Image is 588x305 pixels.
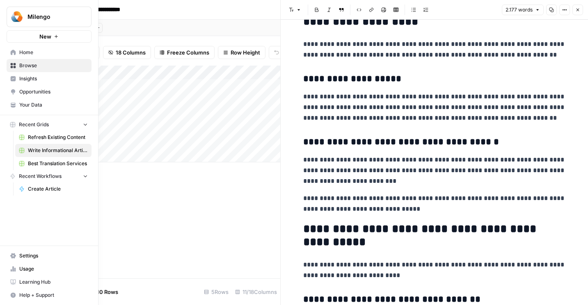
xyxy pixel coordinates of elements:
[19,62,88,69] span: Browse
[19,252,88,259] span: Settings
[7,262,92,275] a: Usage
[116,48,146,57] span: 18 Columns
[85,288,118,296] span: Add 10 Rows
[231,48,260,57] span: Row Height
[7,30,92,43] button: New
[19,173,62,180] span: Recent Workflows
[19,265,88,273] span: Usage
[7,170,92,182] button: Recent Workflows
[19,291,88,299] span: Help + Support
[201,285,232,298] div: 5 Rows
[506,6,533,14] span: 2.177 words
[28,147,88,154] span: Write Informational Article
[28,160,88,167] span: Best Translation Services
[19,49,88,56] span: Home
[154,46,215,59] button: Freeze Columns
[19,278,88,286] span: Learning Hub
[218,46,265,59] button: Row Height
[19,88,88,96] span: Opportunities
[103,46,151,59] button: 18 Columns
[502,5,544,15] button: 2.177 words
[7,85,92,98] a: Opportunities
[7,98,92,112] a: Your Data
[15,131,92,144] a: Refresh Existing Content
[7,46,92,59] a: Home
[15,144,92,157] a: Write Informational Article
[7,118,92,131] button: Recent Grids
[7,249,92,262] a: Settings
[7,59,92,72] a: Browse
[7,72,92,85] a: Insights
[28,185,88,193] span: Create Article
[27,13,77,21] span: Milengo
[15,182,92,196] a: Create Article
[232,285,280,298] div: 11/18 Columns
[19,75,88,82] span: Insights
[19,121,49,128] span: Recent Grids
[28,134,88,141] span: Refresh Existing Content
[9,9,24,24] img: Milengo Logo
[39,32,51,41] span: New
[7,275,92,289] a: Learning Hub
[7,7,92,27] button: Workspace: Milengo
[15,157,92,170] a: Best Translation Services
[19,101,88,109] span: Your Data
[7,289,92,302] button: Help + Support
[167,48,209,57] span: Freeze Columns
